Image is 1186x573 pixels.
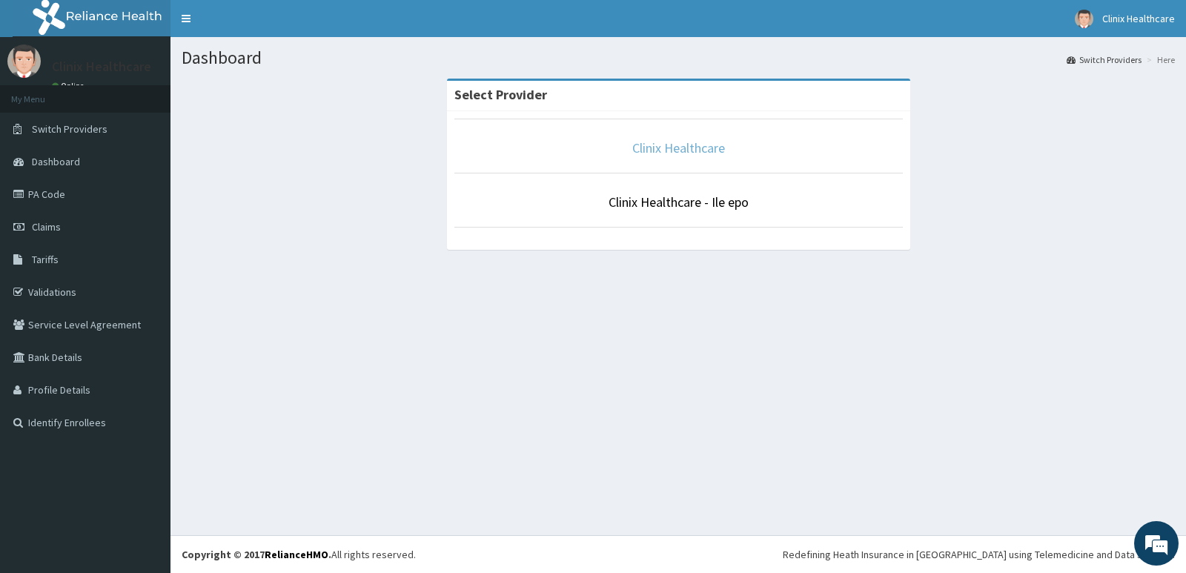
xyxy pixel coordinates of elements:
[1102,12,1175,25] span: Clinix Healthcare
[632,139,725,156] a: Clinix Healthcare
[32,220,61,233] span: Claims
[1067,53,1142,66] a: Switch Providers
[52,81,87,91] a: Online
[454,86,547,103] strong: Select Provider
[182,548,331,561] strong: Copyright © 2017 .
[783,547,1175,562] div: Redefining Heath Insurance in [GEOGRAPHIC_DATA] using Telemedicine and Data Science!
[182,48,1175,67] h1: Dashboard
[32,122,107,136] span: Switch Providers
[265,548,328,561] a: RelianceHMO
[1075,10,1093,28] img: User Image
[52,60,151,73] p: Clinix Healthcare
[170,535,1186,573] footer: All rights reserved.
[1143,53,1175,66] li: Here
[609,193,749,211] a: Clinix Healthcare - Ile epo
[32,253,59,266] span: Tariffs
[7,44,41,78] img: User Image
[32,155,80,168] span: Dashboard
